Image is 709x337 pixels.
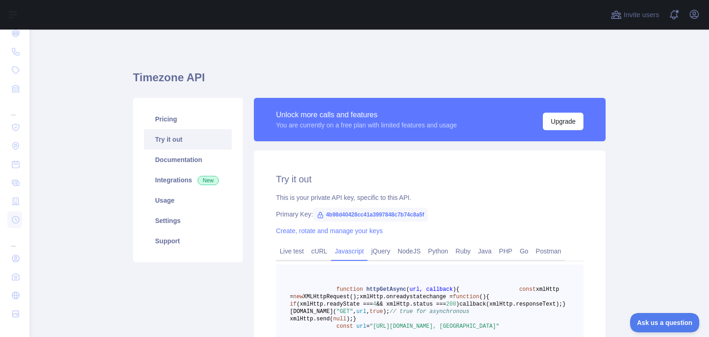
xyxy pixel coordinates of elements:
[370,308,383,315] span: true
[373,301,376,307] span: 4
[486,294,489,300] span: {
[276,109,457,120] div: Unlock more calls and features
[394,244,424,259] a: NodeJS
[390,308,469,315] span: // true for asynchronous
[353,308,356,315] span: ,
[495,244,516,259] a: PHP
[367,286,406,293] span: httpGetAsync
[296,301,373,307] span: (xmlHttp.readyState ===
[144,190,232,211] a: Usage
[532,244,565,259] a: Postman
[133,70,606,92] h1: Timezone API
[519,286,536,293] span: const
[456,301,459,307] span: )
[563,301,566,307] span: }
[630,313,700,332] iframe: Toggle Customer Support
[198,176,219,185] span: New
[144,150,232,170] a: Documentation
[144,129,232,150] a: Try it out
[406,286,409,293] span: (
[353,316,356,322] span: }
[276,227,383,235] a: Create, rotate and manage your keys
[543,113,583,130] button: Upgrade
[356,308,367,315] span: url
[459,301,562,307] span: callback(xmlHttp.responseText);
[516,244,532,259] a: Go
[452,244,475,259] a: Ruby
[356,323,367,330] span: url
[453,294,480,300] span: function
[424,244,452,259] a: Python
[276,210,583,219] div: Primary Key:
[367,244,394,259] a: jQuery
[313,208,428,222] span: 4b98d40428cc41a3997848c7b74c8a5f
[456,286,459,293] span: {
[7,99,22,117] div: ...
[624,10,659,20] span: Invite users
[336,308,353,315] span: "GET"
[367,323,370,330] span: =
[370,323,499,330] span: "[URL][DOMAIN_NAME], [GEOGRAPHIC_DATA]"
[276,193,583,202] div: This is your private API key, specific to this API.
[360,294,453,300] span: xmlHttp.onreadystatechange =
[293,294,303,300] span: new
[367,308,370,315] span: ,
[346,316,353,322] span: );
[331,244,367,259] a: Javascript
[144,109,232,129] a: Pricing
[144,231,232,251] a: Support
[376,301,446,307] span: && xmlHttp.status ===
[290,316,333,322] span: xmlHttp.send(
[383,308,390,315] span: );
[7,230,22,248] div: ...
[144,170,232,190] a: Integrations New
[276,120,457,130] div: You are currently on a free plan with limited features and usage
[290,308,336,315] span: [DOMAIN_NAME](
[290,301,296,307] span: if
[409,286,453,293] span: url, callback
[303,294,360,300] span: XMLHttpRequest();
[144,211,232,231] a: Settings
[483,294,486,300] span: )
[276,173,583,186] h2: Try it out
[276,244,307,259] a: Live test
[336,286,363,293] span: function
[307,244,331,259] a: cURL
[446,301,456,307] span: 200
[336,323,353,330] span: const
[333,316,347,322] span: null
[475,244,496,259] a: Java
[479,294,482,300] span: (
[609,7,661,22] button: Invite users
[453,286,456,293] span: )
